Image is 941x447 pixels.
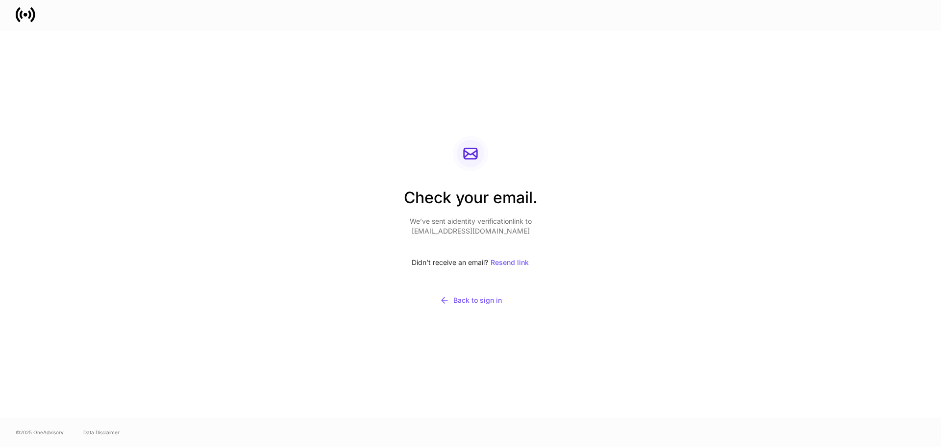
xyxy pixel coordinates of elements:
[404,216,538,236] p: We’ve sent a identity verification link to [EMAIL_ADDRESS][DOMAIN_NAME]
[490,252,529,273] button: Resend link
[491,259,529,266] div: Resend link
[83,428,120,436] a: Data Disclaimer
[16,428,64,436] span: © 2025 OneAdvisory
[404,289,538,312] button: Back to sign in
[440,295,502,305] div: Back to sign in
[404,187,538,216] h2: Check your email.
[404,252,538,273] div: Didn’t receive an email?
